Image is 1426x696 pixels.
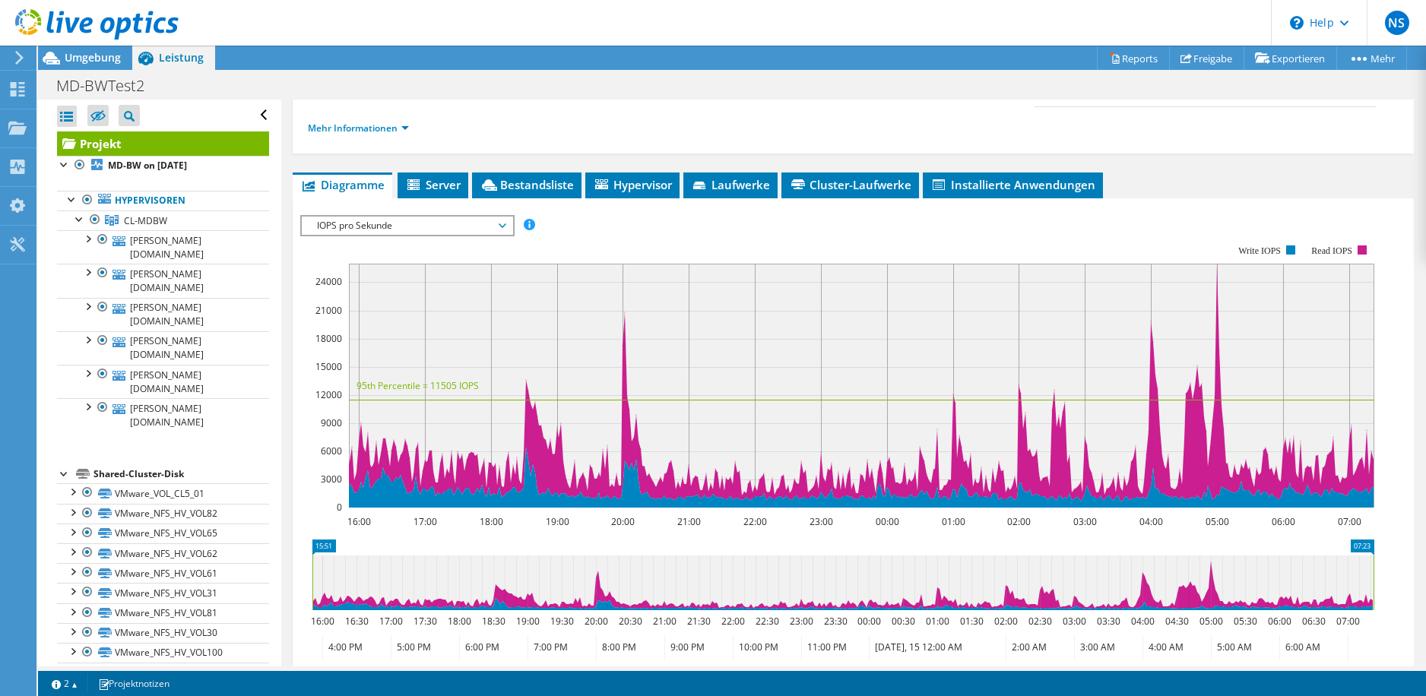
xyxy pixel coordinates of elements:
[49,78,168,94] h1: MD-BWTest2
[356,379,479,392] text: 95th Percentile = 11505 IOPS
[743,515,766,528] text: 22:00
[677,515,700,528] text: 21:00
[1130,615,1154,628] text: 04:00
[57,603,269,623] a: VMware_NFS_HV_VOL81
[447,615,471,628] text: 18:00
[57,264,269,297] a: [PERSON_NAME][DOMAIN_NAME]
[593,177,672,192] span: Hypervisor
[925,615,949,628] text: 01:00
[321,473,342,486] text: 3000
[1028,615,1051,628] text: 02:30
[57,156,269,176] a: MD-BW on [DATE]
[993,615,1017,628] text: 02:00
[1205,515,1228,528] text: 05:00
[1073,515,1096,528] text: 03:00
[1244,46,1337,70] a: Exportieren
[315,332,342,345] text: 18000
[550,615,573,628] text: 19:30
[57,191,269,210] a: Hypervisoren
[337,501,342,514] text: 0
[57,331,269,365] a: [PERSON_NAME][DOMAIN_NAME]
[875,515,898,528] text: 00:00
[57,131,269,156] a: Projekt
[1165,615,1188,628] text: 04:30
[57,643,269,663] a: VMware_NFS_HV_VOL100
[1006,515,1030,528] text: 02:00
[308,122,409,134] a: Mehr Informationen
[57,483,269,503] a: VMware_VOL_CL5_01
[87,674,180,693] a: Projektnotizen
[57,623,269,643] a: VMware_NFS_HV_VOL30
[300,177,385,192] span: Diagramme
[57,298,269,331] a: [PERSON_NAME][DOMAIN_NAME]
[57,398,269,432] a: [PERSON_NAME][DOMAIN_NAME]
[789,615,813,628] text: 23:00
[159,50,204,65] span: Leistung
[721,615,744,628] text: 22:00
[686,615,710,628] text: 21:30
[65,50,121,65] span: Umgebung
[57,230,269,264] a: [PERSON_NAME][DOMAIN_NAME]
[618,615,642,628] text: 20:30
[480,177,574,192] span: Bestandsliste
[1139,515,1162,528] text: 04:00
[545,515,569,528] text: 19:00
[315,360,342,373] text: 15000
[321,416,342,429] text: 9000
[315,388,342,401] text: 12000
[515,615,539,628] text: 19:00
[57,524,269,543] a: VMware_NFS_HV_VOL65
[652,615,676,628] text: 21:00
[41,674,88,693] a: 2
[108,159,187,172] b: MD-BW on [DATE]
[584,615,607,628] text: 20:00
[789,177,911,192] span: Cluster-Laufwerke
[481,615,505,628] text: 18:30
[1385,11,1409,35] span: NS
[857,615,880,628] text: 00:00
[1199,615,1222,628] text: 05:00
[57,210,269,230] a: CL-MDBW
[610,515,634,528] text: 20:00
[57,365,269,398] a: [PERSON_NAME][DOMAIN_NAME]
[479,515,502,528] text: 18:00
[941,515,965,528] text: 01:00
[309,217,505,235] span: IOPS pro Sekunde
[1290,16,1304,30] svg: \n
[1336,615,1359,628] text: 07:00
[809,515,832,528] text: 23:00
[57,663,269,682] a: VMware_NFS_HV_VOL66
[93,465,269,483] div: Shared-Cluster-Disk
[1238,245,1281,256] text: Write IOPS
[1233,615,1256,628] text: 05:30
[1337,515,1361,528] text: 07:00
[344,615,368,628] text: 16:30
[57,543,269,563] a: VMware_NFS_HV_VOL62
[310,615,334,628] text: 16:00
[1169,46,1244,70] a: Freigabe
[124,214,167,227] span: CL-MDBW
[405,177,461,192] span: Server
[315,275,342,288] text: 24000
[959,615,983,628] text: 01:30
[315,304,342,317] text: 21000
[57,504,269,524] a: VMware_NFS_HV_VOL82
[823,615,847,628] text: 23:30
[379,615,402,628] text: 17:00
[1267,615,1291,628] text: 06:00
[321,444,342,457] text: 6000
[891,615,914,628] text: 00:30
[57,563,269,583] a: VMware_NFS_HV_VOL61
[1301,615,1325,628] text: 06:30
[691,177,770,192] span: Laufwerke
[1271,515,1294,528] text: 06:00
[57,583,269,603] a: VMware_NFS_HV_VOL31
[347,515,370,528] text: 16:00
[1096,615,1120,628] text: 03:30
[413,515,436,528] text: 17:00
[930,177,1095,192] span: Installierte Anwendungen
[413,615,436,628] text: 17:30
[1336,46,1407,70] a: Mehr
[1097,46,1170,70] a: Reports
[1062,615,1085,628] text: 03:00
